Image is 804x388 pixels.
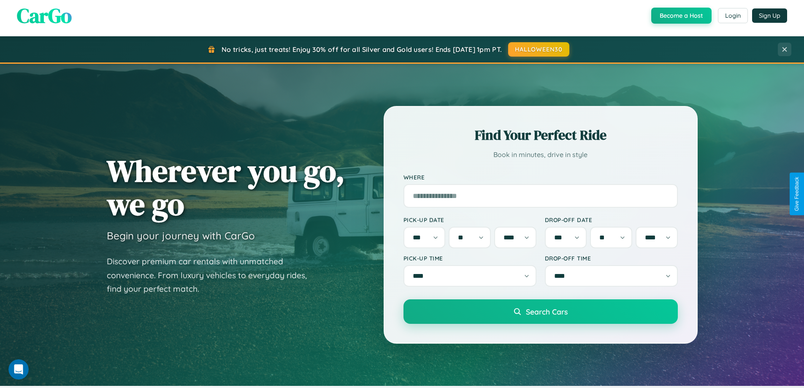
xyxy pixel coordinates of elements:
button: Search Cars [403,299,678,324]
span: Search Cars [526,307,568,316]
h3: Begin your journey with CarGo [107,229,255,242]
span: No tricks, just treats! Enjoy 30% off for all Silver and Gold users! Ends [DATE] 1pm PT. [222,45,502,54]
label: Where [403,174,678,181]
label: Drop-off Time [545,255,678,262]
button: Become a Host [651,8,712,24]
p: Discover premium car rentals with unmatched convenience. From luxury vehicles to everyday rides, ... [107,255,318,296]
iframe: Intercom live chat [8,359,29,380]
label: Drop-off Date [545,216,678,223]
h2: Find Your Perfect Ride [403,126,678,144]
button: HALLOWEEN30 [508,42,569,57]
label: Pick-up Time [403,255,536,262]
div: Give Feedback [794,177,800,211]
button: Sign Up [752,8,787,23]
label: Pick-up Date [403,216,536,223]
p: Book in minutes, drive in style [403,149,678,161]
h1: Wherever you go, we go [107,154,345,221]
button: Login [718,8,748,23]
span: CarGo [17,2,72,30]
